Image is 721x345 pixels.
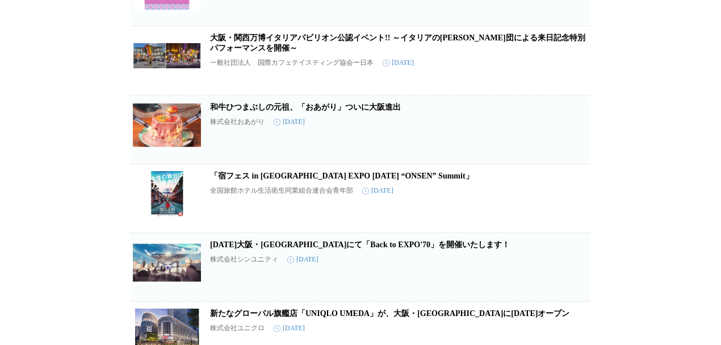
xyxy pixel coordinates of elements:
p: 株式会社おあがり [210,117,265,127]
time: [DATE] [383,59,414,67]
time: [DATE] [362,186,393,195]
img: 2025年大阪・関西万博 ギャラリーWESTにて「Back to EXPO'70」を開催いたします！ [133,240,201,285]
a: 大阪・関西万博イタリアパビリオン公認イベント!! ～イタリアの[PERSON_NAME]団による来日記念特別パフォーマンスを開催～ [210,34,585,52]
time: [DATE] [287,255,318,264]
a: [DATE]大阪・[GEOGRAPHIC_DATA]にて「Back to EXPO'70」を開催いたします！ [210,240,510,249]
p: 株式会社ユニクロ [210,323,265,333]
time: [DATE] [274,118,305,126]
img: 「宿フェス in Osaka EXPO 2025 “ONSEN” Summit」 [133,171,201,217]
a: 「宿フェス in [GEOGRAPHIC_DATA] EXPO [DATE] “ONSEN” Summit」 [210,172,473,180]
p: 株式会社シンユニティ [210,255,278,264]
img: 和牛ひつまぶしの元祖、「おあがり」ついに大阪進出 [133,102,201,148]
a: 和牛ひつまぶしの元祖、「おあがり」ついに大阪進出 [210,103,401,111]
a: 新たなグローバル旗艦店「UNIQLO UMEDA」が、大阪・[GEOGRAPHIC_DATA]に[DATE]オープン [210,309,570,318]
p: 全国旅館ホテル生活衛生同業組合連合会青年部 [210,186,353,196]
p: 一般社団法人 国際カフェテイスティング協会ー日本 [210,58,374,68]
img: 大阪・関西万博イタリアパビリオン公認イベント!! ～イタリアの旗手団による来日記念特別パフォーマンスを開催～ [133,33,201,78]
time: [DATE] [274,324,305,332]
